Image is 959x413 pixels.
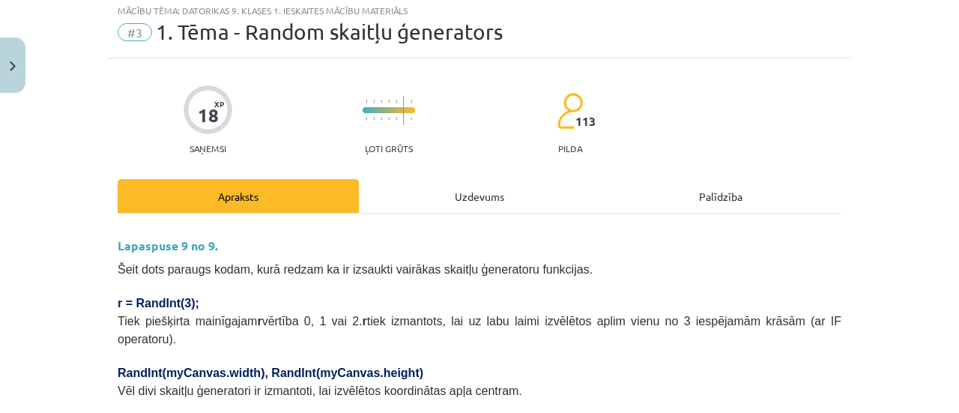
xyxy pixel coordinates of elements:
img: icon-short-line-57e1e144782c952c97e751825c79c345078a6d821885a25fce030b3d8c18986b.svg [396,117,397,121]
span: Tiek piešķirta mainīgajam vērtība 0, 1 vai 2. tiek izmantots, lai uz labu laimi izvēlētos aplim v... [118,315,841,346]
div: Palīdzība [600,179,841,213]
span: r = RandInt(3); [118,297,199,310]
div: Apraksts [118,179,359,213]
img: icon-short-line-57e1e144782c952c97e751825c79c345078a6d821885a25fce030b3d8c18986b.svg [388,100,390,103]
span: Vēl divi skaitļu ģeneratori ir izmantoti, lai izvēlētos koordinātas apļa centram. [118,385,522,397]
img: icon-short-line-57e1e144782c952c97e751825c79c345078a6d821885a25fce030b3d8c18986b.svg [366,100,367,103]
p: Saņemsi [184,143,232,154]
p: pilda [558,143,582,154]
b: r [257,315,261,328]
span: RandInt(myCanvas.width), RandInt(myCanvas.height) [118,367,423,379]
img: icon-short-line-57e1e144782c952c97e751825c79c345078a6d821885a25fce030b3d8c18986b.svg [411,100,412,103]
img: icon-short-line-57e1e144782c952c97e751825c79c345078a6d821885a25fce030b3d8c18986b.svg [373,117,375,121]
span: Šeit dots paraugs kodam, kurā redzam ka ir izsaukti vairākas skaitļu ģeneratoru funkcijas. [118,263,593,276]
strong: Lapaspuse 9 no 9. [118,238,218,253]
img: students-c634bb4e5e11cddfef0936a35e636f08e4e9abd3cc4e673bd6f9a4125e45ecb1.svg [557,92,583,130]
img: icon-short-line-57e1e144782c952c97e751825c79c345078a6d821885a25fce030b3d8c18986b.svg [373,100,375,103]
p: Ļoti grūts [365,143,413,154]
img: icon-long-line-d9ea69661e0d244f92f715978eff75569469978d946b2353a9bb055b3ed8787d.svg [403,96,405,125]
span: 1. Tēma - Random skaitļu ģenerators [156,19,503,44]
img: icon-close-lesson-0947bae3869378f0d4975bcd49f059093ad1ed9edebbc8119c70593378902aed.svg [10,61,16,71]
span: #3 [118,23,152,41]
img: icon-short-line-57e1e144782c952c97e751825c79c345078a6d821885a25fce030b3d8c18986b.svg [381,117,382,121]
img: icon-short-line-57e1e144782c952c97e751825c79c345078a6d821885a25fce030b3d8c18986b.svg [388,117,390,121]
span: XP [214,100,224,108]
div: Mācību tēma: Datorikas 9. klases 1. ieskaites mācību materiāls [118,5,841,16]
b: r [363,315,367,328]
span: 113 [575,115,596,128]
img: icon-short-line-57e1e144782c952c97e751825c79c345078a6d821885a25fce030b3d8c18986b.svg [411,117,412,121]
img: icon-short-line-57e1e144782c952c97e751825c79c345078a6d821885a25fce030b3d8c18986b.svg [396,100,397,103]
div: Uzdevums [359,179,600,213]
img: icon-short-line-57e1e144782c952c97e751825c79c345078a6d821885a25fce030b3d8c18986b.svg [381,100,382,103]
div: 18 [198,105,219,126]
img: icon-short-line-57e1e144782c952c97e751825c79c345078a6d821885a25fce030b3d8c18986b.svg [366,117,367,121]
